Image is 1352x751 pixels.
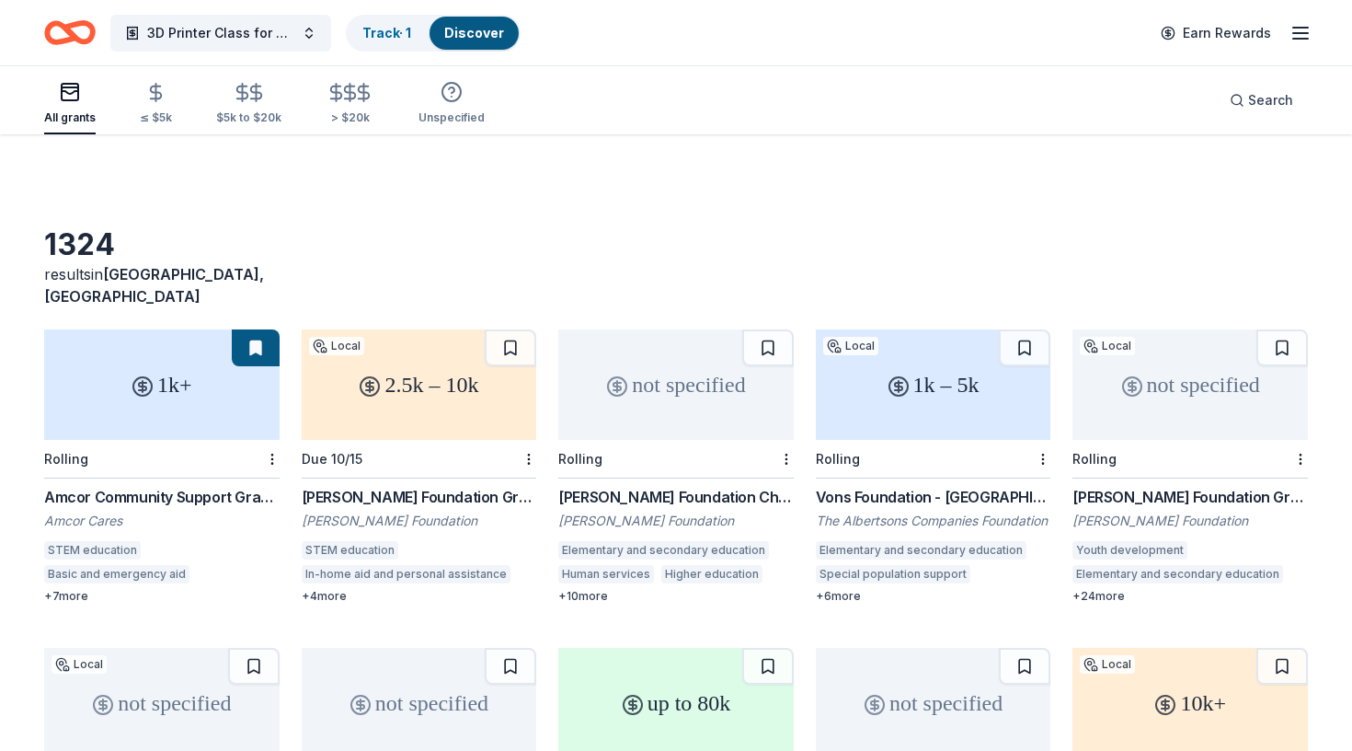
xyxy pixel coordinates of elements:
[1072,329,1308,604] a: not specifiedLocalRolling[PERSON_NAME] Foundation Grant[PERSON_NAME] FoundationYouth developmentE...
[823,337,878,355] div: Local
[302,541,398,560] div: STEM education
[140,110,172,125] div: ≤ $5k
[44,265,264,306] span: [GEOGRAPHIC_DATA], [GEOGRAPHIC_DATA]
[44,11,96,54] a: Home
[346,15,521,52] button: Track· 1Discover
[44,74,96,134] button: All grants
[558,589,794,604] div: + 10 more
[816,451,860,467] div: Rolling
[816,486,1051,508] div: Vons Foundation - [GEOGRAPHIC_DATA][US_STATE]
[362,25,411,40] a: Track· 1
[661,565,762,583] div: Higher education
[44,329,280,604] a: 1k+RollingAmcor Community Support GrantsAmcor CaresSTEM educationBasic and emergency aid+7more
[302,486,537,508] div: [PERSON_NAME] Foundation Grant
[558,329,794,604] a: not specifiedRolling[PERSON_NAME] Foundation Charitable Donations[PERSON_NAME] FoundationElementa...
[1215,82,1308,119] button: Search
[302,329,537,604] a: 2.5k – 10kLocalDue 10/15[PERSON_NAME] Foundation Grant[PERSON_NAME] FoundationSTEM educationIn-ho...
[444,25,504,40] a: Discover
[44,329,280,440] div: 1k+
[816,541,1026,560] div: Elementary and secondary education
[558,329,794,440] div: not specified
[1080,337,1135,355] div: Local
[140,75,172,134] button: ≤ $5k
[216,75,281,134] button: $5k to $20k
[1150,17,1282,50] a: Earn Rewards
[816,512,1051,530] div: The Albertsons Companies Foundation
[1072,451,1117,467] div: Rolling
[110,15,331,52] button: 3D Printer Class for Elementary and High School
[44,226,280,263] div: 1324
[558,486,794,508] div: [PERSON_NAME] Foundation Charitable Donations
[44,265,264,306] span: in
[816,589,1051,604] div: + 6 more
[52,655,107,674] div: Local
[816,565,970,583] div: Special population support
[44,451,88,467] div: Rolling
[816,329,1051,440] div: 1k – 5k
[1072,589,1308,604] div: + 24 more
[326,75,374,134] button: > $20k
[1248,89,1293,111] span: Search
[44,565,189,583] div: Basic and emergency aid
[44,110,96,125] div: All grants
[1072,486,1308,508] div: [PERSON_NAME] Foundation Grant
[302,589,537,604] div: + 4 more
[1072,512,1308,530] div: [PERSON_NAME] Foundation
[326,110,374,125] div: > $20k
[302,329,537,440] div: 2.5k – 10k
[1080,655,1135,674] div: Local
[216,110,281,125] div: $5k to $20k
[558,541,769,560] div: Elementary and secondary education
[309,337,364,355] div: Local
[44,541,141,560] div: STEM education
[418,74,485,134] button: Unspecified
[44,589,280,604] div: + 7 more
[302,451,362,467] div: Due 10/15
[302,565,510,583] div: In-home aid and personal assistance
[44,486,280,508] div: Amcor Community Support Grants
[558,565,654,583] div: Human services
[558,512,794,530] div: [PERSON_NAME] Foundation
[816,329,1051,604] a: 1k – 5kLocalRollingVons Foundation - [GEOGRAPHIC_DATA][US_STATE]The Albertsons Companies Foundati...
[418,110,485,125] div: Unspecified
[1072,541,1187,560] div: Youth development
[44,512,280,530] div: Amcor Cares
[44,263,280,307] div: results
[147,22,294,44] span: 3D Printer Class for Elementary and High School
[302,512,537,530] div: [PERSON_NAME] Foundation
[1072,329,1308,440] div: not specified
[558,451,602,467] div: Rolling
[1072,565,1283,583] div: Elementary and secondary education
